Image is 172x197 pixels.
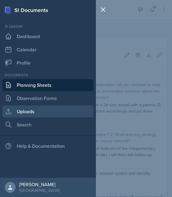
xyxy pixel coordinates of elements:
[2,72,93,78] div: Documents
[2,24,93,29] div: Si leader
[2,79,93,91] a: Planning Sheets
[2,92,93,104] a: Observation Forms
[19,181,60,187] div: [PERSON_NAME]
[2,57,93,69] a: Profile
[2,119,93,131] a: Search
[2,140,93,152] div: Help & Documentation
[19,187,60,193] div: [GEOGRAPHIC_DATA]
[2,105,93,117] a: Uploads
[2,30,93,42] a: Dashboard
[2,44,93,56] a: Calendar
